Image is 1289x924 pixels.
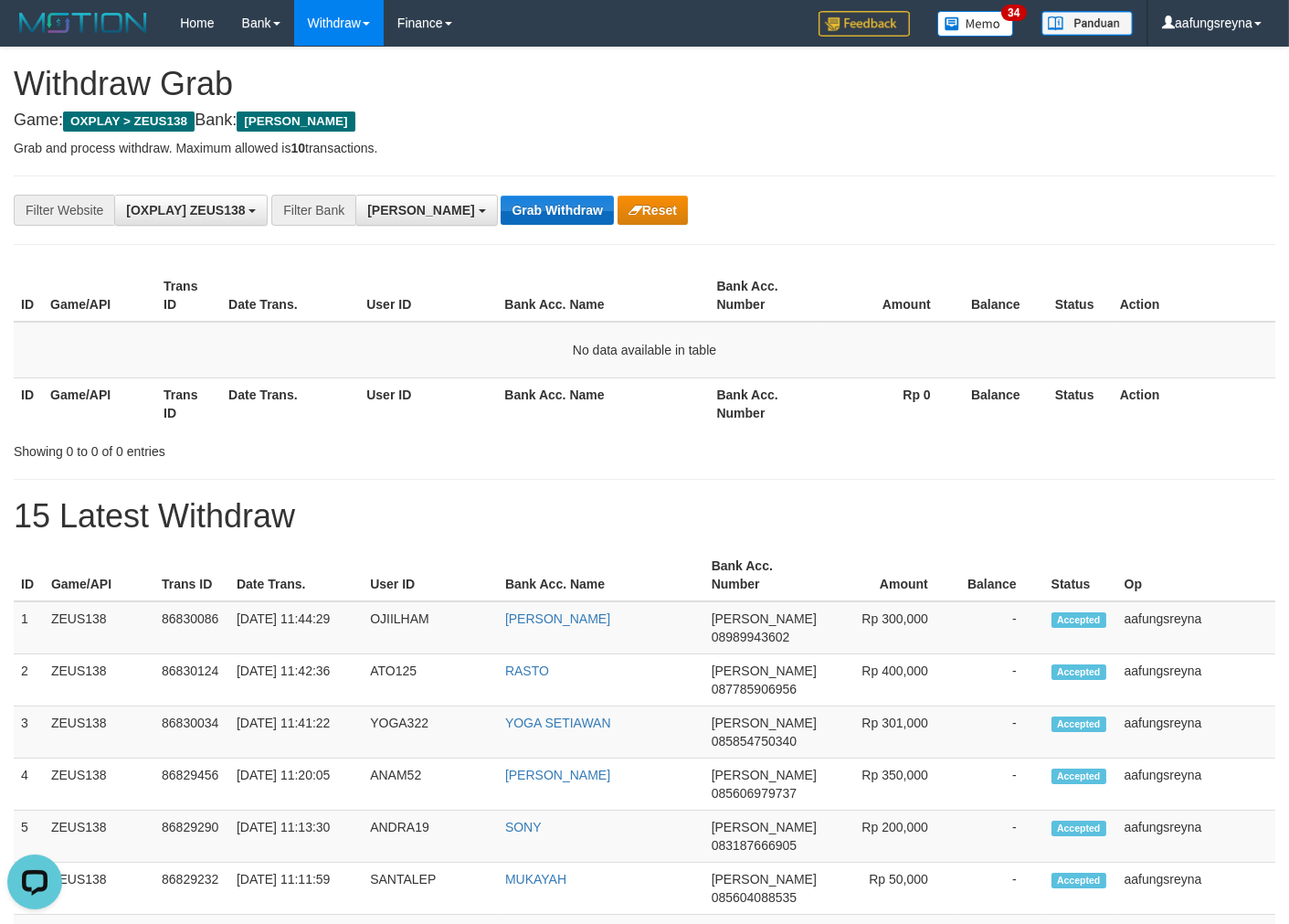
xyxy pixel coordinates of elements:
[355,195,497,226] button: [PERSON_NAME]
[501,196,613,225] button: Grab Withdraw
[712,682,797,696] span: Copy 087785906956 to clipboard
[1044,549,1117,601] th: Status
[1048,377,1113,430] th: Status
[1117,863,1275,915] td: aafungsreyna
[126,203,245,218] span: [OXPLAY] ZEUS138
[229,811,363,863] td: [DATE] 11:13:30
[1051,612,1106,628] span: Accepted
[505,611,610,626] a: [PERSON_NAME]
[1001,5,1026,21] span: 34
[1117,759,1275,811] td: aafungsreyna
[505,768,610,782] a: [PERSON_NAME]
[271,195,355,226] div: Filter Bank
[712,716,817,730] span: [PERSON_NAME]
[505,820,542,834] a: SONY
[1051,821,1106,836] span: Accepted
[63,112,195,132] span: OXPLAY > ZEUS138
[712,768,817,782] span: [PERSON_NAME]
[14,139,1275,157] p: Grab and process withdraw. Maximum allowed is transactions.
[712,734,797,749] span: Copy 085854750340 to clipboard
[291,141,305,155] strong: 10
[956,654,1044,706] td: -
[44,863,154,915] td: ZEUS138
[958,270,1048,322] th: Balance
[956,811,1044,863] td: -
[1051,769,1106,784] span: Accepted
[44,811,154,863] td: ZEUS138
[363,759,498,811] td: ANAM52
[229,654,363,706] td: [DATE] 11:42:36
[14,549,44,601] th: ID
[44,706,154,759] td: ZEUS138
[823,377,958,430] th: Rp 0
[1051,873,1106,888] span: Accepted
[14,9,153,37] img: MOTION_logo.png
[712,820,817,834] span: [PERSON_NAME]
[44,759,154,811] td: ZEUS138
[1051,664,1106,680] span: Accepted
[14,654,44,706] td: 2
[1048,270,1113,322] th: Status
[498,549,704,601] th: Bank Acc. Name
[710,377,823,430] th: Bank Acc. Number
[937,11,1014,37] img: Button%20Memo.svg
[712,872,817,887] span: [PERSON_NAME]
[956,601,1044,654] td: -
[497,270,709,322] th: Bank Acc. Name
[14,270,43,322] th: ID
[43,377,156,430] th: Game/API
[618,196,688,225] button: Reset
[363,654,498,706] td: ATO125
[44,601,154,654] td: ZEUS138
[154,549,229,601] th: Trans ID
[823,270,958,322] th: Amount
[154,863,229,915] td: 86829232
[363,601,498,654] td: OJIILHAM
[154,759,229,811] td: 86829456
[363,706,498,759] td: YOGA322
[1117,811,1275,863] td: aafungsreyna
[710,270,823,322] th: Bank Acc. Number
[229,706,363,759] td: [DATE] 11:41:22
[43,270,156,322] th: Game/API
[505,716,611,730] a: YOGA SETIAWAN
[237,112,354,132] span: [PERSON_NAME]
[359,270,497,322] th: User ID
[824,654,956,706] td: Rp 400,000
[956,759,1044,811] td: -
[958,377,1048,430] th: Balance
[154,811,229,863] td: 86829290
[14,195,114,226] div: Filter Website
[712,664,817,678] span: [PERSON_NAME]
[14,377,43,430] th: ID
[221,377,359,430] th: Date Trans.
[712,838,797,853] span: Copy 083187666905 to clipboard
[1117,601,1275,654] td: aafungsreyna
[1117,549,1275,601] th: Op
[956,549,1044,601] th: Balance
[824,811,956,863] td: Rp 200,000
[505,664,549,678] a: RASTO
[114,195,268,226] button: [OXPLAY] ZEUS138
[44,654,154,706] td: ZEUS138
[1117,654,1275,706] td: aafungsreyna
[154,654,229,706] td: 86830124
[229,601,363,654] td: [DATE] 11:44:29
[712,786,797,801] span: Copy 085606979737 to clipboard
[712,630,790,644] span: Copy 08989943602 to clipboard
[824,549,956,601] th: Amount
[14,322,1275,378] td: No data available in table
[154,601,229,654] td: 86830086
[956,863,1044,915] td: -
[824,601,956,654] td: Rp 300,000
[154,706,229,759] td: 86830034
[229,549,363,601] th: Date Trans.
[7,7,62,62] button: Open LiveChat chat widget
[1117,706,1275,759] td: aafungsreyna
[956,706,1044,759] td: -
[1041,11,1133,36] img: panduan.png
[156,377,221,430] th: Trans ID
[497,377,709,430] th: Bank Acc. Name
[14,498,1275,535] h1: 15 Latest Withdraw
[14,759,44,811] td: 4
